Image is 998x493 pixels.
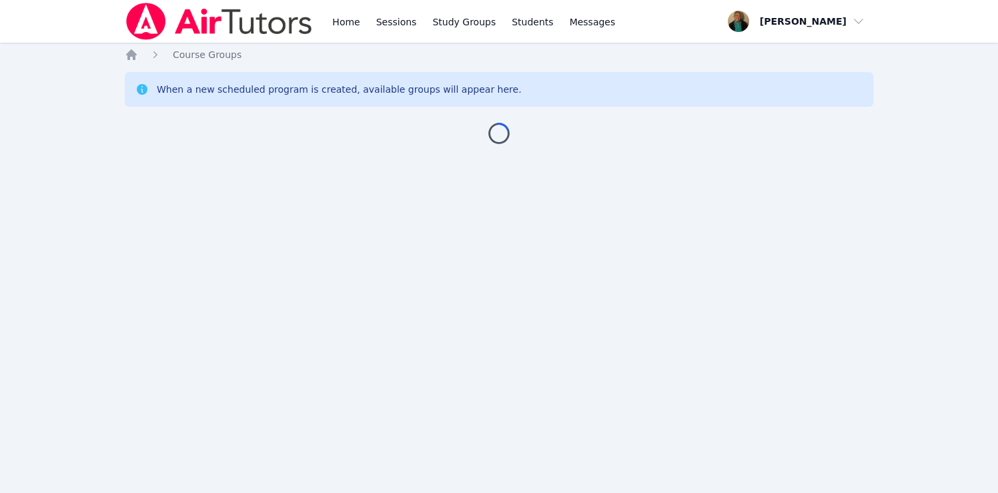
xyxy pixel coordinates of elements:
a: Course Groups [173,48,241,61]
img: Air Tutors [125,3,314,40]
div: When a new scheduled program is created, available groups will appear here. [157,83,522,96]
nav: Breadcrumb [125,48,873,61]
span: Messages [570,15,616,29]
span: Course Groups [173,49,241,60]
